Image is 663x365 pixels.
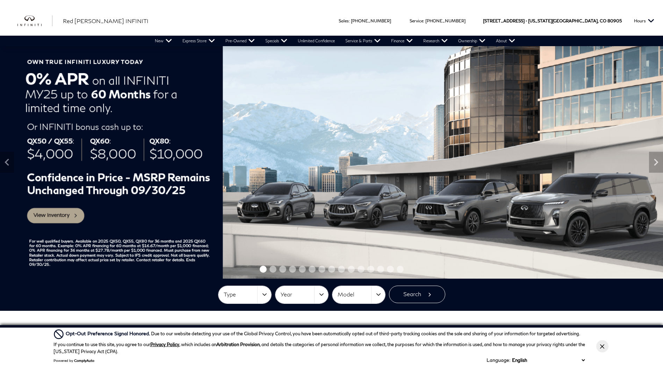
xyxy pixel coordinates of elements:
[340,36,386,46] a: Service & Parts
[289,266,296,273] span: Go to slide 4
[607,6,622,36] span: 80905
[630,6,658,36] button: Open the hours dropdown
[338,289,371,300] span: Model
[423,18,424,23] span: :
[367,266,374,273] span: Go to slide 12
[328,266,335,273] span: Go to slide 8
[483,18,622,23] a: [STREET_ADDRESS] • [US_STATE][GEOGRAPHIC_DATA], CO 80905
[596,340,608,352] button: Close Button
[63,17,149,25] a: Red [PERSON_NAME] INFINITI
[218,286,271,303] button: Type
[53,358,94,363] div: Powered by
[74,358,94,363] a: ComplyAuto
[293,36,340,46] a: Unlimited Confidence
[339,18,349,23] span: Sales
[351,18,391,23] a: [PHONE_NUMBER]
[279,266,286,273] span: Go to slide 3
[63,17,149,24] span: Red [PERSON_NAME] INFINITI
[66,330,580,337] div: Due to our website detecting your use of the Global Privacy Control, you have been automatically ...
[216,342,260,347] strong: Arbitration Provision
[410,18,423,23] span: Service
[260,36,293,46] a: Specials
[491,36,520,46] a: About
[487,358,510,363] div: Language:
[377,266,384,273] span: Go to slide 13
[358,266,365,273] span: Go to slide 11
[386,36,418,46] a: Finance
[299,266,306,273] span: Go to slide 5
[66,330,151,336] span: Opt-Out Preference Signal Honored .
[260,266,267,273] span: Go to slide 1
[510,357,586,364] select: Language Select
[53,342,585,354] p: If you continue to use this site, you agree to our , which includes an , and details the categori...
[150,36,177,46] a: New
[318,266,325,273] span: Go to slide 7
[528,6,599,36] span: [US_STATE][GEOGRAPHIC_DATA],
[349,18,350,23] span: :
[483,6,527,36] span: [STREET_ADDRESS] •
[269,266,276,273] span: Go to slide 2
[389,286,445,303] button: Search
[17,15,52,27] img: INFINITI
[220,36,260,46] a: Pre-Owned
[177,36,220,46] a: Express Store
[281,289,314,300] span: Year
[425,18,466,23] a: [PHONE_NUMBER]
[418,36,453,46] a: Research
[397,266,404,273] span: Go to slide 15
[332,286,385,303] button: Model
[275,286,328,303] button: Year
[348,266,355,273] span: Go to slide 10
[338,266,345,273] span: Go to slide 9
[17,15,52,27] a: infiniti
[600,6,606,36] span: CO
[453,36,491,46] a: Ownership
[387,266,394,273] span: Go to slide 14
[649,152,663,173] div: Next
[309,266,316,273] span: Go to slide 6
[150,342,179,347] a: Privacy Policy
[150,36,520,46] nav: Main Navigation
[224,289,257,300] span: Type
